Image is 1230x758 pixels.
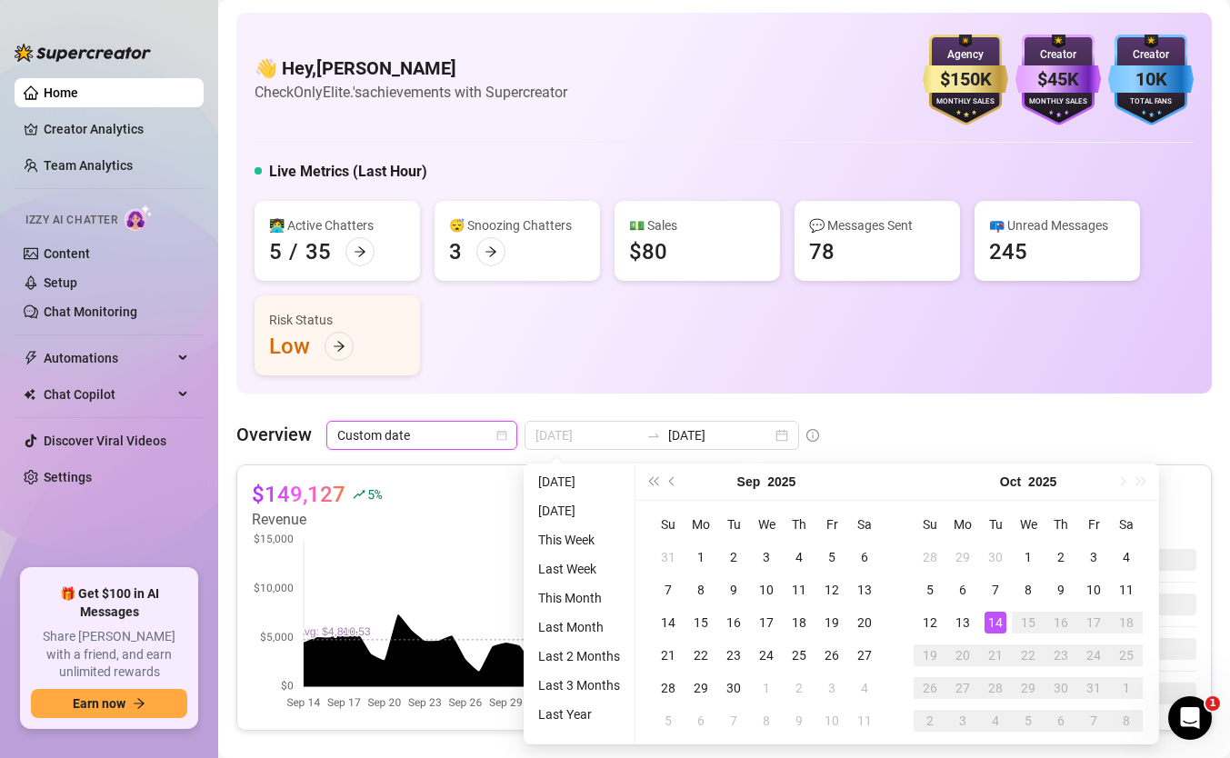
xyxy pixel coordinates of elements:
[1017,710,1039,732] div: 5
[685,704,717,737] td: 2025-10-06
[985,546,1006,568] div: 30
[1012,541,1045,573] td: 2025-10-01
[914,606,946,639] td: 2025-10-12
[1012,606,1045,639] td: 2025-10-15
[989,237,1027,266] div: 245
[652,639,685,672] td: 2025-09-21
[821,612,843,633] div: 19
[815,606,848,639] td: 2025-09-19
[821,546,843,568] div: 5
[717,573,750,606] td: 2025-09-09
[685,541,717,573] td: 2025-09-01
[1012,672,1045,704] td: 2025-10-29
[652,704,685,737] td: 2025-10-05
[1110,672,1143,704] td: 2025-11-01
[252,509,381,531] article: Revenue
[125,204,153,231] img: AI Chatter
[788,677,810,699] div: 2
[755,710,777,732] div: 8
[985,612,1006,633] div: 14
[1015,35,1101,125] img: purple-badge-B9DA21FR.svg
[1012,573,1045,606] td: 2025-10-08
[809,215,945,235] div: 💬 Messages Sent
[1110,704,1143,737] td: 2025-11-08
[914,704,946,737] td: 2025-11-02
[923,46,1008,64] div: Agency
[1028,464,1056,500] button: Choose a year
[44,380,173,409] span: Chat Copilot
[952,677,974,699] div: 27
[1017,612,1039,633] div: 15
[1110,573,1143,606] td: 2025-10-11
[979,704,1012,737] td: 2025-11-04
[914,639,946,672] td: 2025-10-19
[44,304,137,319] a: Chat Monitoring
[848,508,881,541] th: Sa
[354,245,366,258] span: arrow-right
[652,606,685,639] td: 2025-09-14
[783,704,815,737] td: 2025-10-09
[1012,639,1045,672] td: 2025-10-22
[531,616,627,638] li: Last Month
[815,508,848,541] th: Fr
[31,689,187,718] button: Earn nowarrow-right
[946,704,979,737] td: 2025-11-03
[1108,96,1194,108] div: Total Fans
[783,606,815,639] td: 2025-09-18
[531,674,627,696] li: Last 3 Months
[133,697,145,710] span: arrow-right
[854,710,875,732] div: 11
[1017,644,1039,666] div: 22
[337,422,506,449] span: Custom date
[979,508,1012,541] th: Tu
[629,215,765,235] div: 💵 Sales
[923,65,1008,94] div: $150K
[854,677,875,699] div: 4
[979,672,1012,704] td: 2025-10-28
[985,644,1006,666] div: 21
[723,579,745,601] div: 9
[914,672,946,704] td: 2025-10-26
[531,587,627,609] li: This Month
[821,710,843,732] div: 10
[531,471,627,493] li: [DATE]
[767,464,795,500] button: Choose a year
[1115,612,1137,633] div: 18
[952,546,974,568] div: 29
[255,81,567,104] article: Check OnlyElite.'s achievements with Supercreator
[1205,696,1220,711] span: 1
[44,158,133,173] a: Team Analytics
[1050,612,1072,633] div: 16
[652,541,685,573] td: 2025-08-31
[1015,65,1101,94] div: $45K
[690,710,712,732] div: 6
[919,612,941,633] div: 12
[44,344,173,373] span: Automations
[1083,579,1105,601] div: 10
[44,434,166,448] a: Discover Viral Videos
[815,639,848,672] td: 2025-09-26
[923,35,1008,125] img: gold-badge-CigiZidd.svg
[1017,579,1039,601] div: 8
[1077,704,1110,737] td: 2025-11-07
[821,677,843,699] div: 3
[1045,606,1077,639] td: 2025-10-16
[783,639,815,672] td: 2025-09-25
[946,508,979,541] th: Mo
[848,704,881,737] td: 2025-10-11
[44,246,90,261] a: Content
[854,579,875,601] div: 13
[629,237,667,266] div: $80
[737,464,761,500] button: Choose a month
[946,606,979,639] td: 2025-10-13
[788,579,810,601] div: 11
[1083,710,1105,732] div: 7
[1045,573,1077,606] td: 2025-10-09
[854,546,875,568] div: 6
[685,672,717,704] td: 2025-09-29
[269,161,427,183] h5: Live Metrics (Last Hour)
[646,428,661,443] span: swap-right
[1115,710,1137,732] div: 8
[643,464,663,500] button: Last year (Control + left)
[854,644,875,666] div: 27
